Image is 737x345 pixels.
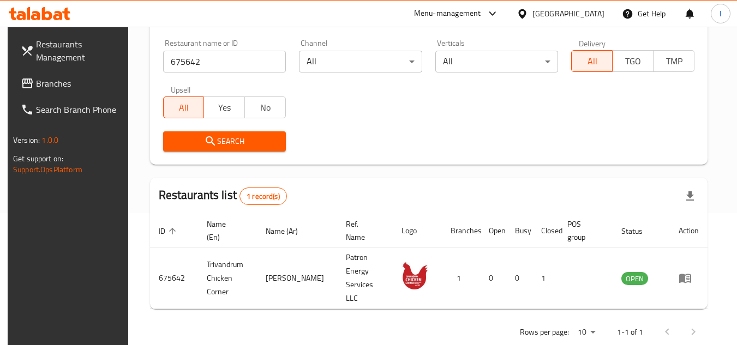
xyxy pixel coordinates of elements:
[12,31,131,70] a: Restaurants Management
[266,225,312,238] span: Name (Ar)
[337,247,393,309] td: Patron Energy Services LLC
[150,247,198,309] td: 675642
[163,51,286,72] input: Search for restaurant name or ID..
[720,8,721,20] span: l
[612,50,654,72] button: TGO
[12,96,131,123] a: Search Branch Phone
[567,217,600,244] span: POS group
[677,183,703,209] div: Export file
[402,262,429,289] img: Trivandrum Chicken Corner
[653,50,694,72] button: TMP
[658,53,690,69] span: TMP
[393,214,442,247] th: Logo
[159,225,179,238] span: ID
[346,217,380,244] span: Ref. Name
[163,96,205,118] button: All
[41,133,58,147] span: 1.0.0
[299,51,422,72] div: All
[435,51,559,72] div: All
[168,100,200,116] span: All
[506,247,532,309] td: 0
[571,50,613,72] button: All
[12,70,131,96] a: Branches
[621,225,657,238] span: Status
[207,217,244,244] span: Name (En)
[442,247,480,309] td: 1
[36,103,122,116] span: Search Branch Phone
[532,214,559,247] th: Closed
[617,325,643,339] p: 1-1 of 1
[171,86,191,93] label: Upsell
[573,324,600,341] div: Rows per page:
[480,247,506,309] td: 0
[576,53,608,69] span: All
[520,325,569,339] p: Rows per page:
[13,133,40,147] span: Version:
[198,247,257,309] td: Trivandrum Chicken Corner
[36,38,122,64] span: Restaurants Management
[208,100,241,116] span: Yes
[13,162,82,177] a: Support.OpsPlatform
[621,272,648,285] div: OPEN
[257,247,337,309] td: [PERSON_NAME]
[203,96,245,118] button: Yes
[163,131,286,152] button: Search
[244,96,286,118] button: No
[240,191,286,202] span: 1 record(s)
[159,187,287,205] h2: Restaurants list
[480,214,506,247] th: Open
[679,271,699,285] div: Menu
[532,247,559,309] td: 1
[249,100,281,116] span: No
[150,214,708,309] table: enhanced table
[532,8,604,20] div: [GEOGRAPHIC_DATA]
[579,39,606,47] label: Delivery
[172,135,278,148] span: Search
[163,13,694,29] h2: Restaurant search
[621,273,648,285] span: OPEN
[36,77,122,90] span: Branches
[442,214,480,247] th: Branches
[617,53,649,69] span: TGO
[414,7,481,20] div: Menu-management
[506,214,532,247] th: Busy
[13,152,63,166] span: Get support on:
[239,187,287,205] div: Total records count
[670,214,708,247] th: Action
